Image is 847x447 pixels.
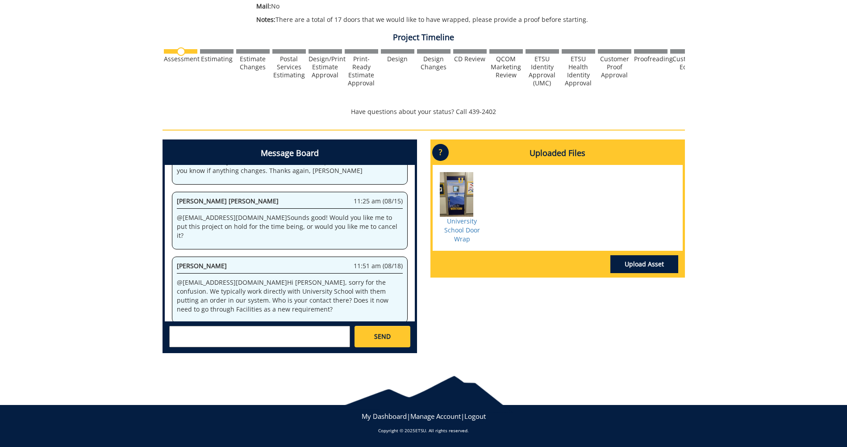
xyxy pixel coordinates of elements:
div: QCOM Marketing Review [489,55,523,79]
div: Design [381,55,414,63]
div: Customer Edits [670,55,704,71]
a: ETSU [415,427,426,434]
div: Design/Print Estimate Approval [309,55,342,79]
a: Logout [464,412,486,421]
h4: Uploaded Files [433,142,683,165]
div: Design Changes [417,55,451,71]
h4: Message Board [165,142,415,165]
div: Estimate Changes [236,55,270,71]
div: Print-Ready Estimate Approval [345,55,378,87]
div: Proofreading [634,55,668,63]
p: ? [432,144,449,161]
p: No [256,2,606,11]
h4: Project Timeline [163,33,685,42]
div: Assessment [164,55,197,63]
a: My Dashboard [362,412,407,421]
div: Postal Services Estimating [272,55,306,79]
span: 11:51 am (08/18) [354,261,403,270]
div: ETSU Health Identity Approval [562,55,595,87]
p: @ [EMAIL_ADDRESS][DOMAIN_NAME] Hi [PERSON_NAME], sorry for the confusion. We typically work direc... [177,278,403,314]
img: no [177,47,185,56]
span: [PERSON_NAME] [177,261,227,270]
p: Have questions about your status? Call 439-2402 [163,107,685,116]
textarea: messageToSend [169,326,350,347]
div: Estimating [200,55,234,63]
a: SEND [355,326,410,347]
p: There are a total of 17 doors that we would like to have wrapped, please provide a proof before s... [256,15,606,24]
div: ETSU Identity Approval (UMC) [526,55,559,87]
span: Notes: [256,15,275,24]
a: University School Door Wrap [444,217,480,243]
span: SEND [374,332,391,341]
span: Mail: [256,2,271,10]
div: CD Review [453,55,487,63]
p: @ [EMAIL_ADDRESS][DOMAIN_NAME] Sounds good! Would you like me to put this project on hold for the... [177,213,403,240]
div: Customer Proof Approval [598,55,631,79]
a: Manage Account [410,412,461,421]
span: 11:25 am (08/15) [354,197,403,206]
span: [PERSON_NAME] [PERSON_NAME] [177,197,279,205]
a: Upload Asset [610,255,678,273]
